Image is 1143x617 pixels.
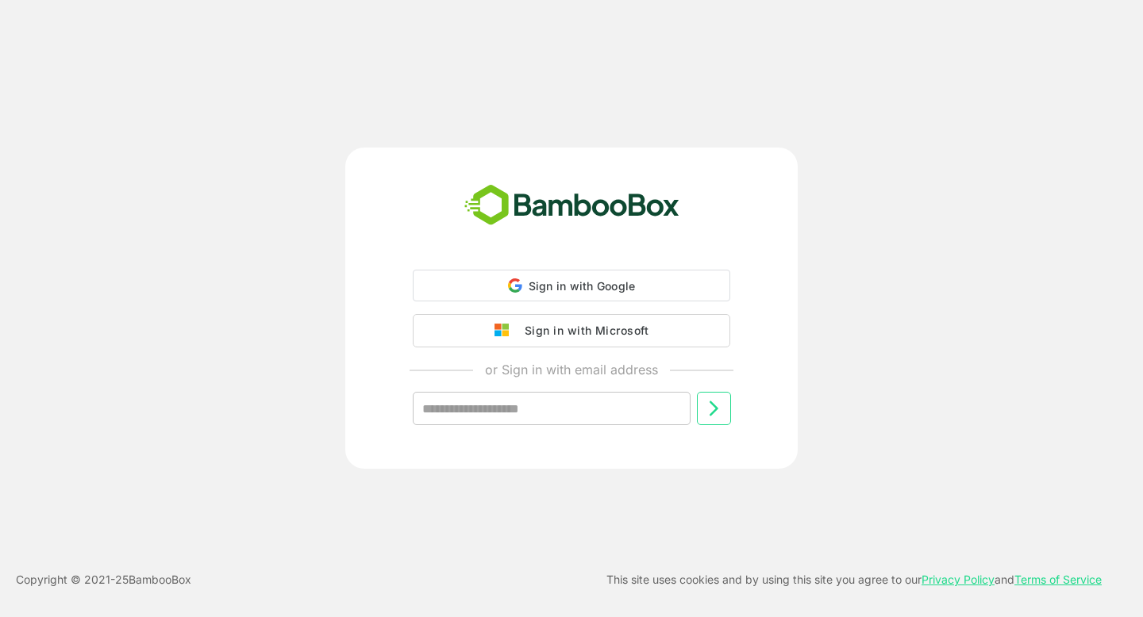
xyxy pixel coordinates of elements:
[456,179,688,232] img: bamboobox
[529,279,636,293] span: Sign in with Google
[517,320,648,341] div: Sign in with Microsoft
[16,570,191,589] p: Copyright © 2021- 25 BambooBox
[922,573,995,586] a: Privacy Policy
[1014,573,1102,586] a: Terms of Service
[606,570,1102,589] p: This site uses cookies and by using this site you agree to our and
[413,314,730,347] button: Sign in with Microsoft
[413,270,730,301] div: Sign in with Google
[495,324,517,338] img: google
[485,360,658,379] p: or Sign in with email address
